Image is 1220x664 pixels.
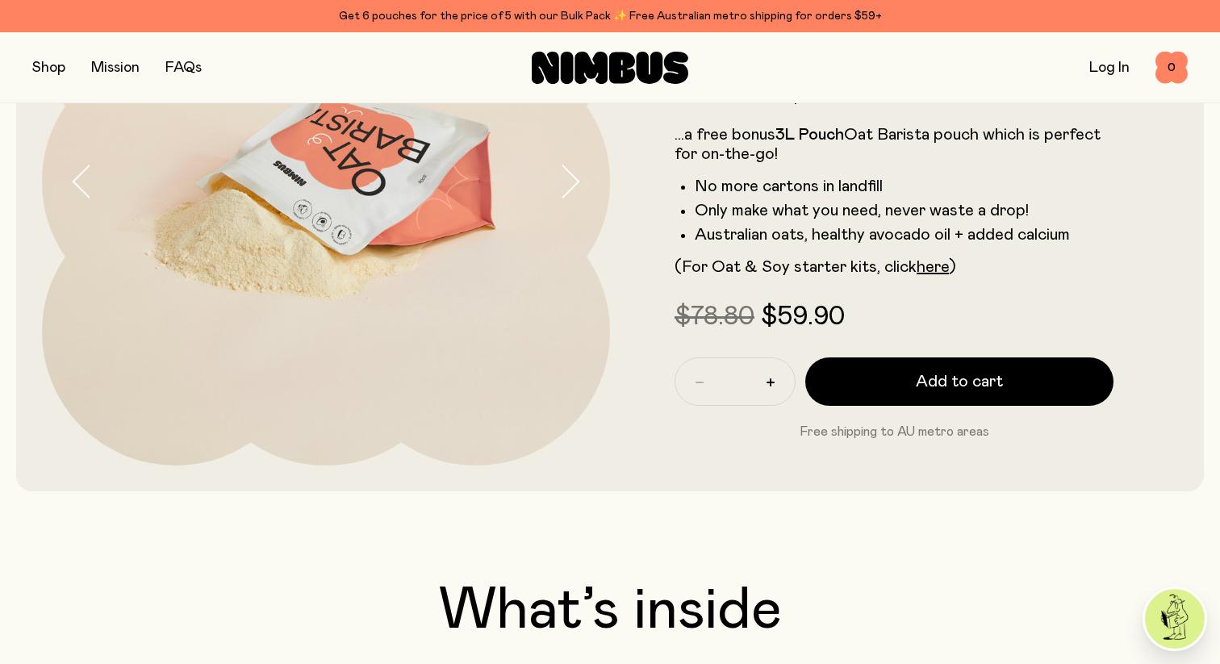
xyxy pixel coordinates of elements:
img: agent [1145,589,1205,649]
p: (For Oat & Soy starter kits, click ) [675,257,1113,277]
p: Say hello to your new daily routine, with the Nimbus Barista Starter Kit. Packed with our 5L Oat ... [675,48,1113,164]
a: Mission [91,61,140,75]
h2: What’s inside [32,582,1188,640]
a: here [917,259,949,275]
strong: Pouch [799,127,844,143]
p: Free shipping to AU metro areas [675,422,1113,441]
span: $78.80 [675,304,754,330]
span: Add to cart [916,370,1003,393]
button: 0 [1155,52,1188,84]
strong: 3L [775,127,795,143]
a: FAQs [165,61,202,75]
button: Add to cart [805,357,1113,406]
li: No more cartons in landfill [695,177,1113,196]
li: Only make what you need, never waste a drop! [695,201,1113,220]
div: Get 6 pouches for the price of 5 with our Bulk Pack ✨ Free Australian metro shipping for orders $59+ [32,6,1188,26]
span: $59.90 [761,304,845,330]
a: Log In [1089,61,1130,75]
li: Australian oats, healthy avocado oil + added calcium [695,225,1113,244]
